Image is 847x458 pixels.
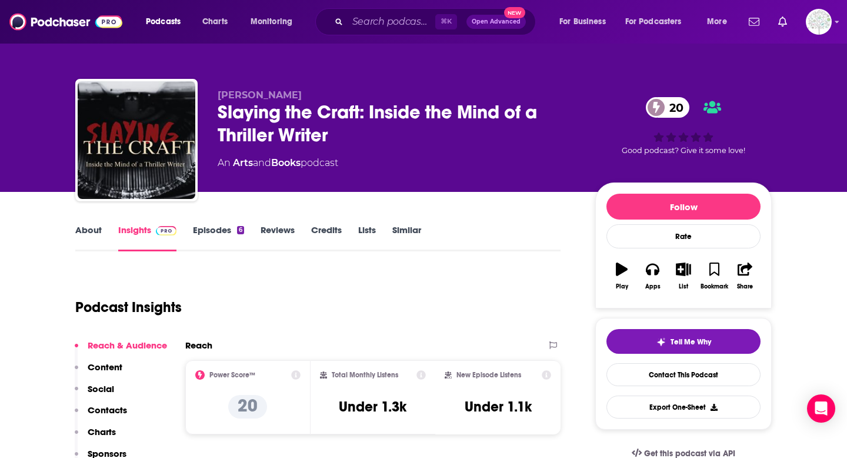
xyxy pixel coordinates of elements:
[339,398,406,416] h3: Under 1.3k
[75,361,122,383] button: Content
[326,8,547,35] div: Search podcasts, credits, & more...
[744,12,764,32] a: Show notifications dropdown
[88,383,114,394] p: Social
[251,14,292,30] span: Monitoring
[253,157,271,168] span: and
[237,226,244,234] div: 6
[616,283,628,290] div: Play
[75,298,182,316] h1: Podcast Insights
[392,224,421,251] a: Similar
[622,146,745,155] span: Good podcast? Give it some love!
[773,12,792,32] a: Show notifications dropdown
[465,398,532,416] h3: Under 1.1k
[332,371,398,379] h2: Total Monthly Listens
[75,426,116,448] button: Charts
[806,9,832,35] button: Show profile menu
[606,329,761,354] button: tell me why sparkleTell Me Why
[242,12,308,31] button: open menu
[645,283,661,290] div: Apps
[185,340,212,351] h2: Reach
[737,283,753,290] div: Share
[595,89,772,162] div: 20Good podcast? Give it some love!
[146,14,181,30] span: Podcasts
[699,255,729,297] button: Bookmark
[701,283,728,290] div: Bookmark
[730,255,761,297] button: Share
[472,19,521,25] span: Open Advanced
[88,340,167,351] p: Reach & Audience
[358,224,376,251] a: Lists
[311,224,342,251] a: Credits
[668,255,699,297] button: List
[435,14,457,29] span: ⌘ K
[261,224,295,251] a: Reviews
[156,226,176,235] img: Podchaser Pro
[807,394,835,423] div: Open Intercom Messenger
[656,337,666,347] img: tell me why sparkle
[75,224,102,251] a: About
[637,255,668,297] button: Apps
[679,283,688,290] div: List
[551,12,621,31] button: open menu
[646,97,689,118] a: 20
[606,396,761,419] button: Export One-Sheet
[138,12,196,31] button: open menu
[658,97,689,118] span: 20
[559,14,606,30] span: For Business
[209,371,255,379] h2: Power Score™
[228,395,267,419] p: 20
[195,12,235,31] a: Charts
[9,11,122,33] img: Podchaser - Follow, Share and Rate Podcasts
[671,337,711,347] span: Tell Me Why
[193,224,244,251] a: Episodes6
[606,194,761,220] button: Follow
[806,9,832,35] span: Logged in as WunderTanya
[806,9,832,35] img: User Profile
[707,14,727,30] span: More
[606,255,637,297] button: Play
[88,426,116,437] p: Charts
[218,156,338,170] div: An podcast
[504,7,525,18] span: New
[218,89,302,101] span: [PERSON_NAME]
[348,12,435,31] input: Search podcasts, credits, & more...
[618,12,699,31] button: open menu
[75,340,167,361] button: Reach & Audience
[606,224,761,248] div: Rate
[202,14,228,30] span: Charts
[606,363,761,386] a: Contact This Podcast
[466,15,526,29] button: Open AdvancedNew
[75,404,127,426] button: Contacts
[625,14,682,30] span: For Podcasters
[118,224,176,251] a: InsightsPodchaser Pro
[699,12,742,31] button: open menu
[75,383,114,405] button: Social
[88,361,122,373] p: Content
[78,81,195,199] img: Slaying the Craft: Inside the Mind of a Thriller Writer
[233,157,253,168] a: Arts
[271,157,301,168] a: Books
[88,404,127,416] p: Contacts
[456,371,521,379] h2: New Episode Listens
